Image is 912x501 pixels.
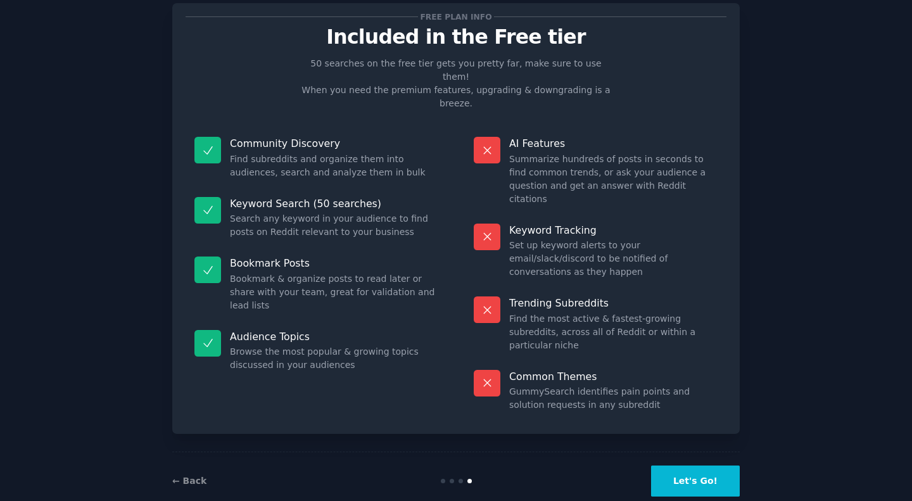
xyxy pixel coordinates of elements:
p: Included in the Free tier [186,26,726,48]
p: Bookmark Posts [230,257,438,270]
p: Common Themes [509,370,718,383]
p: AI Features [509,137,718,150]
dd: Find subreddits and organize them into audiences, search and analyze them in bulk [230,153,438,179]
dd: Browse the most popular & growing topics discussed in your audiences [230,345,438,372]
dd: GummySearch identifies pain points and solution requests in any subreddit [509,385,718,412]
dd: Find the most active & fastest-growing subreddits, across all of Reddit or within a particular niche [509,312,718,352]
p: Audience Topics [230,330,438,343]
p: Keyword Tracking [509,224,718,237]
span: Free plan info [418,10,494,23]
p: Trending Subreddits [509,296,718,310]
p: Community Discovery [230,137,438,150]
p: 50 searches on the free tier gets you pretty far, make sure to use them! When you need the premiu... [296,57,616,110]
p: Keyword Search (50 searches) [230,197,438,210]
button: Let's Go! [651,466,740,497]
a: ← Back [172,476,206,486]
dd: Bookmark & organize posts to read later or share with your team, great for validation and lead lists [230,272,438,312]
dd: Search any keyword in your audience to find posts on Reddit relevant to your business [230,212,438,239]
dd: Summarize hundreds of posts in seconds to find common trends, or ask your audience a question and... [509,153,718,206]
dd: Set up keyword alerts to your email/slack/discord to be notified of conversations as they happen [509,239,718,279]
